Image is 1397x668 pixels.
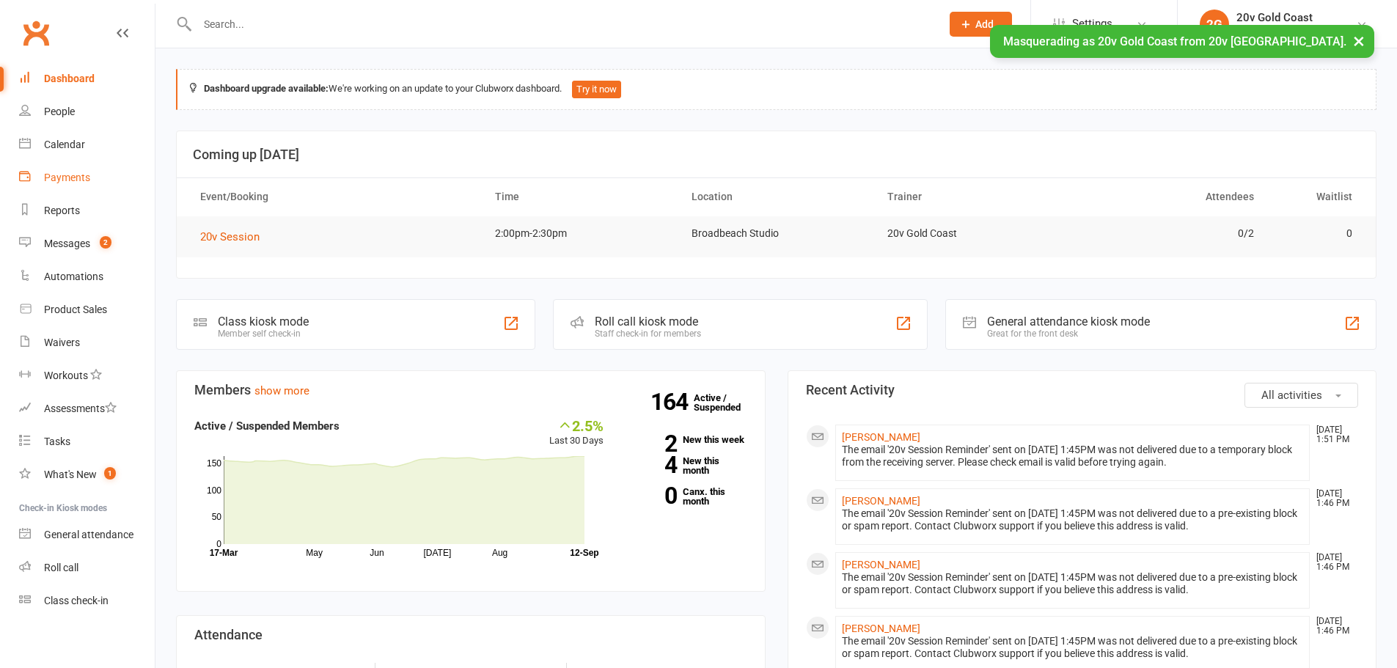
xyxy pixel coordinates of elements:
[19,260,155,293] a: Automations
[19,227,155,260] a: Messages 2
[482,178,678,216] th: Time
[1346,25,1372,56] button: ×
[44,529,133,540] div: General attendance
[194,628,747,642] h3: Attendance
[44,562,78,573] div: Roll call
[200,230,260,243] span: 20v Session
[44,403,117,414] div: Assessments
[678,178,875,216] th: Location
[44,106,75,117] div: People
[19,293,155,326] a: Product Sales
[1267,216,1365,251] td: 0
[1236,24,1313,37] div: 20v Gold Coast
[549,417,604,433] div: 2.5%
[595,329,701,339] div: Staff check-in for members
[19,128,155,161] a: Calendar
[44,370,88,381] div: Workouts
[19,392,155,425] a: Assessments
[19,425,155,458] a: Tasks
[44,469,97,480] div: What's New
[1309,553,1357,572] time: [DATE] 1:46 PM
[44,73,95,84] div: Dashboard
[44,337,80,348] div: Waivers
[204,83,329,94] strong: Dashboard upgrade available:
[18,15,54,51] a: Clubworx
[19,584,155,617] a: Class kiosk mode
[874,178,1071,216] th: Trainer
[1236,11,1313,24] div: 20v Gold Coast
[19,194,155,227] a: Reports
[626,485,677,507] strong: 0
[176,69,1376,110] div: We're working on an update to your Clubworx dashboard.
[44,304,107,315] div: Product Sales
[19,551,155,584] a: Roll call
[842,507,1304,532] div: The email '20v Session Reminder' sent on [DATE] 1:45PM was not delivered due to a pre-existing bl...
[842,495,920,507] a: [PERSON_NAME]
[626,435,747,444] a: 2New this week
[626,487,747,506] a: 0Canx. this month
[806,383,1359,397] h3: Recent Activity
[44,271,103,282] div: Automations
[19,359,155,392] a: Workouts
[694,382,758,423] a: 164Active / Suspended
[842,635,1304,660] div: The email '20v Session Reminder' sent on [DATE] 1:45PM was not delivered due to a pre-existing bl...
[650,391,694,413] strong: 164
[1309,489,1357,508] time: [DATE] 1:46 PM
[187,178,482,216] th: Event/Booking
[194,383,747,397] h3: Members
[1072,7,1112,40] span: Settings
[950,12,1012,37] button: Add
[194,419,340,433] strong: Active / Suspended Members
[218,329,309,339] div: Member self check-in
[678,216,875,251] td: Broadbeach Studio
[44,205,80,216] div: Reports
[254,384,309,397] a: show more
[572,81,621,98] button: Try it now
[100,236,111,249] span: 2
[595,315,701,329] div: Roll call kiosk mode
[1309,617,1357,636] time: [DATE] 1:46 PM
[874,216,1071,251] td: 20v Gold Coast
[482,216,678,251] td: 2:00pm-2:30pm
[842,559,920,570] a: [PERSON_NAME]
[842,431,920,443] a: [PERSON_NAME]
[626,433,677,455] strong: 2
[193,14,931,34] input: Search...
[218,315,309,329] div: Class kiosk mode
[842,444,1304,469] div: The email '20v Session Reminder' sent on [DATE] 1:45PM was not delivered due to a temporary block...
[44,238,90,249] div: Messages
[1071,216,1267,251] td: 0/2
[44,172,90,183] div: Payments
[1261,389,1322,402] span: All activities
[1071,178,1267,216] th: Attendees
[19,62,155,95] a: Dashboard
[19,518,155,551] a: General attendance kiosk mode
[19,95,155,128] a: People
[44,139,85,150] div: Calendar
[104,467,116,480] span: 1
[200,228,270,246] button: 20v Session
[987,315,1150,329] div: General attendance kiosk mode
[44,436,70,447] div: Tasks
[19,458,155,491] a: What's New1
[1003,34,1346,48] span: Masquerading as 20v Gold Coast from 20v [GEOGRAPHIC_DATA].
[626,456,747,475] a: 4New this month
[842,623,920,634] a: [PERSON_NAME]
[44,595,109,606] div: Class check-in
[549,417,604,449] div: Last 30 Days
[1244,383,1358,408] button: All activities
[19,326,155,359] a: Waivers
[1267,178,1365,216] th: Waitlist
[19,161,155,194] a: Payments
[975,18,994,30] span: Add
[193,147,1360,162] h3: Coming up [DATE]
[626,454,677,476] strong: 4
[987,329,1150,339] div: Great for the front desk
[1309,425,1357,444] time: [DATE] 1:51 PM
[842,571,1304,596] div: The email '20v Session Reminder' sent on [DATE] 1:45PM was not delivered due to a pre-existing bl...
[1200,10,1229,39] div: 2G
